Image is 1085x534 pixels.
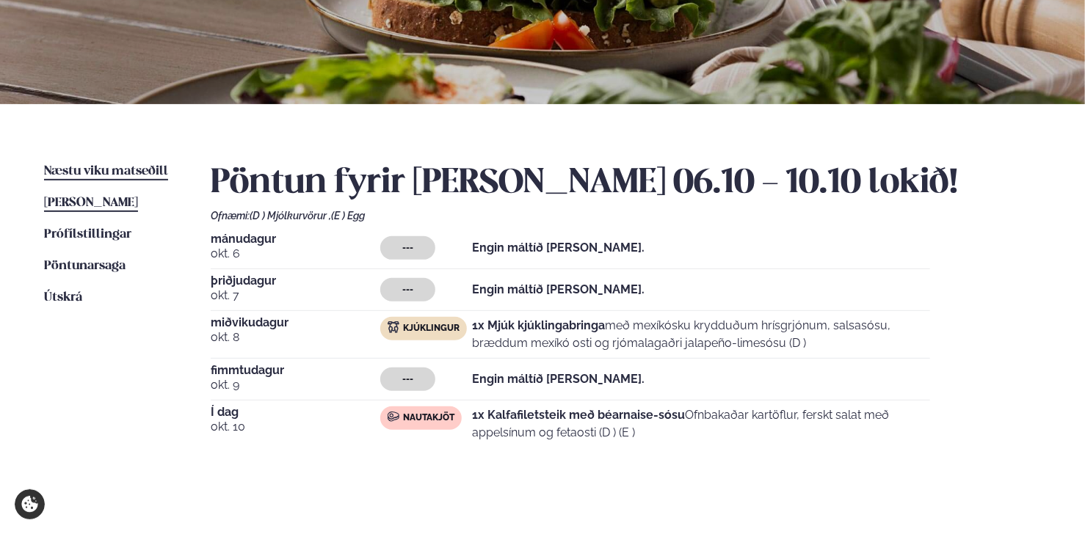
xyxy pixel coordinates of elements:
a: Næstu viku matseðill [44,163,168,180]
span: --- [402,242,413,254]
span: okt. 8 [211,329,380,346]
span: Næstu viku matseðill [44,165,168,178]
p: með mexíkósku krydduðum hrísgrjónum, salsasósu, bræddum mexíkó osti og rjómalagaðri jalapeño-lime... [472,317,930,352]
span: fimmtudagur [211,365,380,376]
span: --- [402,284,413,296]
span: Prófílstillingar [44,228,131,241]
span: miðvikudagur [211,317,380,329]
span: okt. 7 [211,287,380,304]
strong: Engin máltíð [PERSON_NAME]. [472,372,645,386]
span: mánudagur [211,233,380,245]
span: [PERSON_NAME] [44,197,138,209]
h2: Pöntun fyrir [PERSON_NAME] 06.10 - 10.10 lokið! [211,163,1041,204]
a: [PERSON_NAME] [44,194,138,212]
strong: 1x Mjúk kjúklingabringa [472,318,605,332]
span: Pöntunarsaga [44,260,126,272]
span: okt. 9 [211,376,380,394]
span: (D ) Mjólkurvörur , [250,210,331,222]
span: Í dag [211,406,380,418]
span: (E ) Egg [331,210,365,222]
img: chicken.svg [388,321,399,333]
span: --- [402,373,413,385]
strong: Engin máltíð [PERSON_NAME]. [472,241,645,255]
span: Nautakjöt [403,412,454,424]
a: Útskrá [44,289,82,307]
span: okt. 10 [211,418,380,436]
span: Kjúklingur [403,323,460,334]
p: Ofnbakaðar kartöflur, ferskt salat með appelsínum og fetaosti (D ) (E ) [472,406,930,442]
a: Prófílstillingar [44,226,131,244]
a: Pöntunarsaga [44,257,126,275]
div: Ofnæmi: [211,210,1041,222]
strong: Engin máltíð [PERSON_NAME]. [472,282,645,296]
img: beef.svg [388,411,399,423]
strong: 1x Kalfafiletsteik með béarnaise-sósu [472,408,685,422]
span: þriðjudagur [211,275,380,287]
span: okt. 6 [211,245,380,263]
a: Cookie settings [15,489,45,519]
span: Útskrá [44,291,82,304]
